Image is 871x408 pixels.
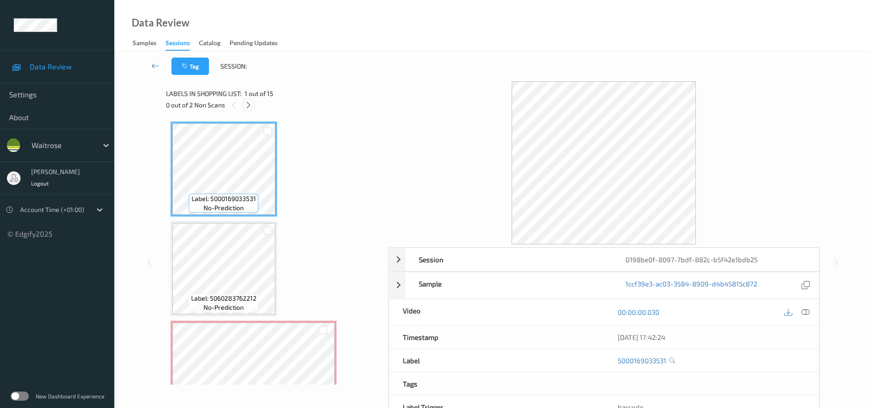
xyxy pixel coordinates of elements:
div: Sessions [166,38,190,51]
a: Samples [133,37,166,50]
div: Sample [405,272,612,298]
div: Video [389,299,604,325]
div: Session [405,248,612,271]
div: Tags [389,372,604,395]
div: Samples [133,38,156,50]
a: Pending Updates [230,37,287,50]
span: no-prediction [203,303,244,312]
span: no-prediction [203,203,244,212]
button: Tag [171,58,209,75]
a: 1ccf39e3-ac03-3584-8909-d4b45815c872 [625,279,757,291]
a: Catalog [199,37,230,50]
span: Session: [220,62,247,71]
div: [DATE] 17:42:24 [618,333,805,342]
span: 1 out of 15 [245,89,273,98]
div: Session0198be0f-8097-7bdf-882c-b5f42e1bdb25 [389,248,819,271]
div: Timestamp [389,326,604,349]
span: Labels in shopping list: [166,89,241,98]
a: Sessions [166,37,199,51]
div: Label [389,349,604,372]
div: 0198be0f-8097-7bdf-882c-b5f42e1bdb25 [612,248,818,271]
div: Sample1ccf39e3-ac03-3584-8909-d4b45815c872 [389,272,819,299]
div: 0 out of 2 Non Scans [166,99,382,111]
span: Label: 5060283762212 [191,294,256,303]
div: Data Review [132,18,189,27]
div: Pending Updates [230,38,278,50]
span: Label: 5000169033531 [192,194,256,203]
div: Catalog [199,38,220,50]
a: 5000169033531 [618,356,666,365]
a: 00:00:00.030 [618,307,659,317]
